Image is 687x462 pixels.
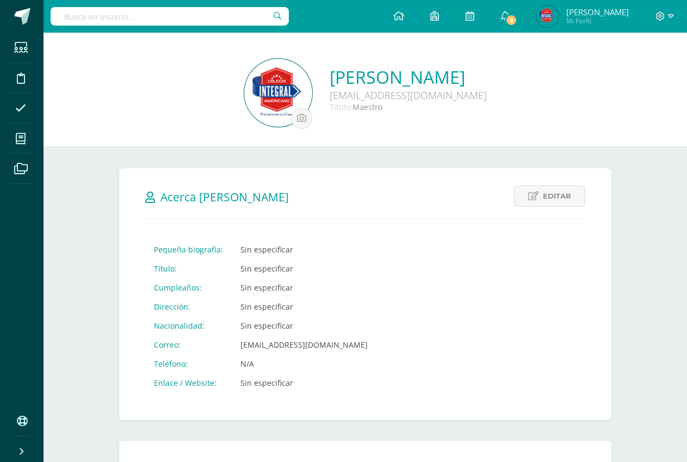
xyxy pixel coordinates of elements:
[145,316,232,335] td: Nacionalidad:
[566,7,629,17] span: [PERSON_NAME]
[145,240,232,259] td: Pequeña biografía:
[160,189,289,205] span: Acerca [PERSON_NAME]
[232,297,376,316] td: Sin especificar
[330,102,352,112] span: Título:
[145,373,232,392] td: Enlace / Website:
[514,186,585,207] a: Editar
[244,59,312,127] img: f6b556117c1a90598204586c9fb4ed9a.png
[330,65,487,89] a: [PERSON_NAME]
[543,186,571,206] span: Editar
[145,335,232,354] td: Correo:
[352,102,382,112] span: Maestro
[145,297,232,316] td: Dirección:
[505,14,517,26] span: 9
[145,259,232,278] td: Título:
[232,354,376,373] td: N/A
[232,316,376,335] td: Sin especificar
[232,240,376,259] td: Sin especificar
[536,5,558,27] img: 38eaf94feb06c03c893c1ca18696d927.png
[145,354,232,373] td: Teléfono:
[232,278,376,297] td: Sin especificar
[145,278,232,297] td: Cumpleaños:
[330,89,487,102] div: [EMAIL_ADDRESS][DOMAIN_NAME]
[232,259,376,278] td: Sin especificar
[232,373,376,392] td: Sin especificar
[51,7,289,26] input: Busca un usuario...
[566,16,629,26] span: Mi Perfil
[232,335,376,354] td: [EMAIL_ADDRESS][DOMAIN_NAME]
